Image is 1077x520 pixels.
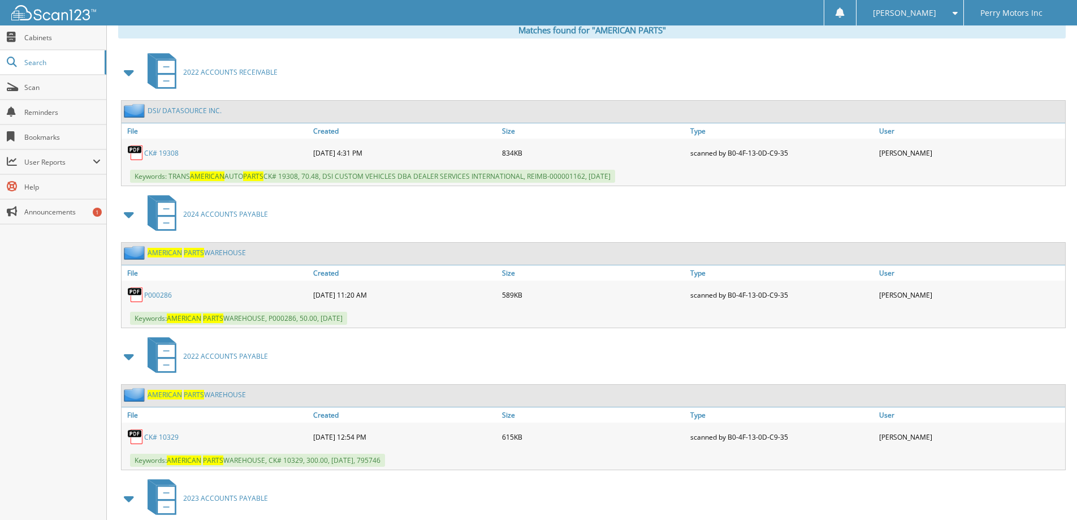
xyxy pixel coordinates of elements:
[876,283,1065,306] div: [PERSON_NAME]
[183,493,268,503] span: 2023 ACCOUNTS PAYABLE
[184,390,204,399] span: PARTS
[124,246,148,260] img: folder2.png
[130,170,615,183] span: Keywords: TRANS AUTO CK# 19308, 70.48, DSI CUSTOM VEHICLES DBA DEALER SERVICES INTERNATIONAL, REI...
[687,141,876,164] div: scanned by B0-4F-13-0D-C9-35
[122,407,310,423] a: File
[310,141,499,164] div: [DATE] 4:31 PM
[190,171,224,181] span: AMERICAN
[144,432,179,442] a: CK# 10329
[310,407,499,423] a: Created
[24,58,99,67] span: Search
[499,141,688,164] div: 834KB
[141,192,268,237] a: 2024 ACCOUNTS PAYABLE
[148,106,222,115] a: DSI/ DATASOURCE INC.
[24,207,101,217] span: Announcements
[876,265,1065,281] a: User
[184,248,204,257] span: PARTS
[687,123,876,139] a: Type
[24,33,101,42] span: Cabinets
[499,426,688,448] div: 615KB
[310,265,499,281] a: Created
[144,290,172,300] a: P000286
[144,148,179,158] a: CK# 19308
[183,209,268,219] span: 2024 ACCOUNTS PAYABLE
[203,455,223,465] span: PARTS
[499,407,688,423] a: Size
[876,426,1065,448] div: [PERSON_NAME]
[183,67,278,77] span: 2022 ACCOUNTS RECEIVABLE
[687,283,876,306] div: scanned by B0-4F-13-0D-C9-35
[1020,466,1077,520] iframe: Chat Widget
[499,123,688,139] a: Size
[243,171,263,181] span: PARTS
[310,283,499,306] div: [DATE] 11:20 AM
[687,265,876,281] a: Type
[980,10,1043,16] span: Perry Motors Inc
[148,248,182,257] span: AMERICAN
[93,208,102,217] div: 1
[873,10,936,16] span: [PERSON_NAME]
[130,312,347,325] span: Keywords: WAREHOUSE, P000286, 50.00, [DATE]
[11,5,96,20] img: scan123-logo-white.svg
[310,123,499,139] a: Created
[499,283,688,306] div: 589KB
[687,407,876,423] a: Type
[118,22,1066,38] div: Matches found for "AMERICAN PARTS"
[148,390,246,399] a: AMERICAN PARTSWAREHOUSE
[499,265,688,281] a: Size
[127,286,144,303] img: PDF.png
[122,123,310,139] a: File
[24,157,93,167] span: User Reports
[687,426,876,448] div: scanned by B0-4F-13-0D-C9-35
[124,104,148,118] img: folder2.png
[310,426,499,448] div: [DATE] 12:54 PM
[876,123,1065,139] a: User
[876,407,1065,423] a: User
[148,390,182,399] span: AMERICAN
[122,265,310,281] a: File
[127,428,144,445] img: PDF.png
[130,454,385,467] span: Keywords: WAREHOUSE, CK# 10329, 300.00, [DATE], 795746
[167,455,201,465] span: AMERICAN
[203,313,223,323] span: PARTS
[148,248,246,257] a: AMERICAN PARTSWAREHOUSE
[24,182,101,192] span: Help
[24,83,101,92] span: Scan
[127,144,144,161] img: PDF.png
[167,313,201,323] span: AMERICAN
[876,141,1065,164] div: [PERSON_NAME]
[24,132,101,142] span: Bookmarks
[24,108,101,117] span: Reminders
[124,388,148,402] img: folder2.png
[141,50,278,94] a: 2022 ACCOUNTS RECEIVABLE
[141,334,268,379] a: 2022 ACCOUNTS PAYABLE
[183,351,268,361] span: 2022 ACCOUNTS PAYABLE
